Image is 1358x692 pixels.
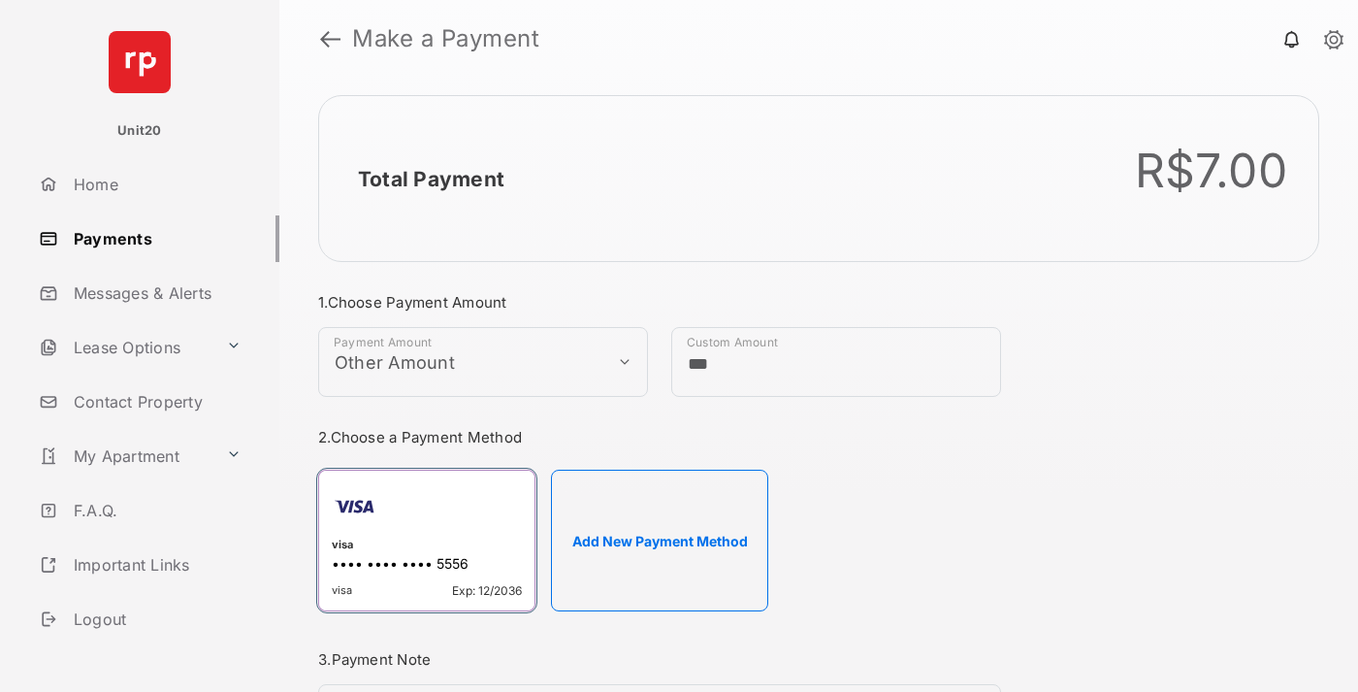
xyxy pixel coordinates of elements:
a: My Apartment [31,433,218,479]
a: F.A.Q. [31,487,279,534]
strong: Make a Payment [352,27,539,50]
h3: 3. Payment Note [318,650,1001,669]
span: visa [332,583,352,598]
button: Add New Payment Method [551,470,768,611]
div: visa [332,538,522,555]
div: visa•••• •••• •••• 5556visaExp: 12/2036 [318,470,535,611]
a: Messages & Alerts [31,270,279,316]
h3: 2. Choose a Payment Method [318,428,1001,446]
a: Important Links [31,542,249,588]
a: Payments [31,215,279,262]
h3: 1. Choose Payment Amount [318,293,1001,312]
a: Home [31,161,279,208]
a: Logout [31,596,279,643]
a: Contact Property [31,379,279,425]
h2: Total Payment [358,167,504,191]
img: svg+xml;base64,PHN2ZyB4bWxucz0iaHR0cDovL3d3dy53My5vcmcvMjAwMC9zdmciIHdpZHRoPSI2NCIgaGVpZ2h0PSI2NC... [109,31,171,93]
a: Lease Options [31,324,218,371]
div: R$7.00 [1135,143,1288,199]
p: Unit20 [117,121,162,141]
span: Exp: 12/2036 [452,583,522,598]
div: •••• •••• •••• 5556 [332,555,522,576]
